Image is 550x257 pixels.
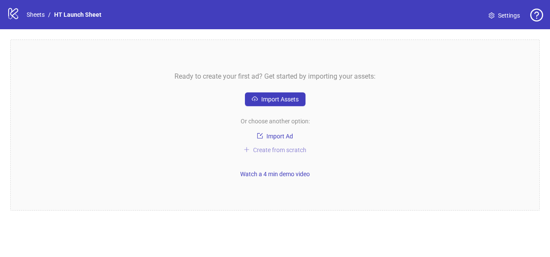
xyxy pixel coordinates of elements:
button: Create from scratch [240,145,310,155]
span: Watch a 4 min demo video [240,171,310,177]
span: cloud-upload [252,96,258,102]
a: HT Launch Sheet [52,10,103,19]
span: Import Ad [266,133,293,140]
span: import [257,133,263,139]
span: Ready to create your first ad? Get started by importing your assets: [174,71,376,82]
span: question-circle [530,9,543,21]
li: / [48,10,51,19]
button: Watch a 4 min demo video [237,169,313,179]
span: Create from scratch [253,147,306,153]
span: Settings [498,11,520,20]
button: Import Ad [245,131,305,141]
a: Sheets [25,10,46,19]
a: Settings [482,9,527,22]
span: Import Assets [261,96,299,103]
span: setting [489,12,495,18]
span: Or choose another option: [241,116,310,126]
button: Import Assets [245,92,306,106]
span: plus [244,147,250,153]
